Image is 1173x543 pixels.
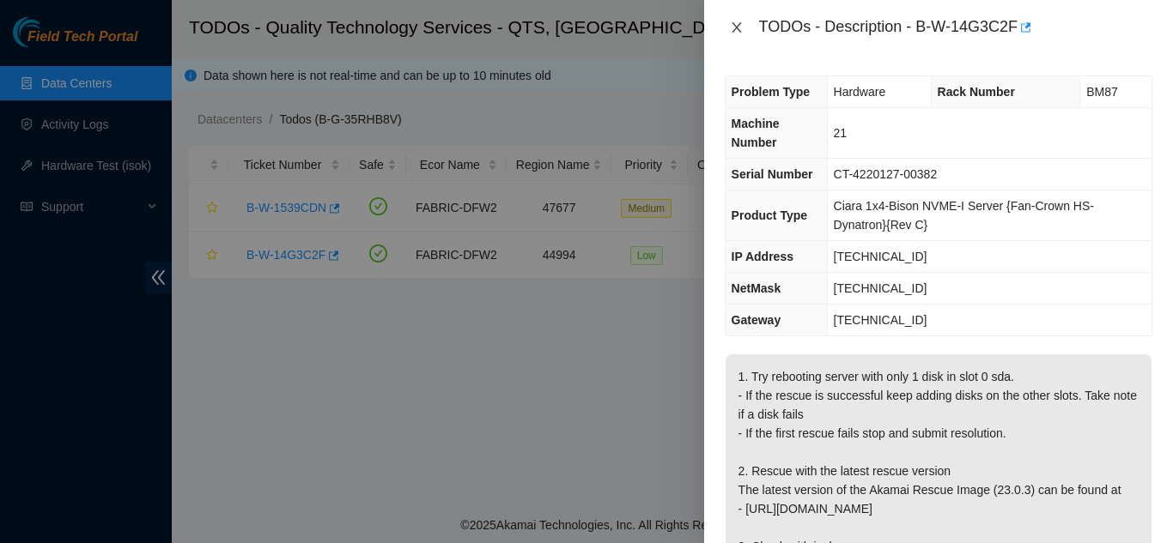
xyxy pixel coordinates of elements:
[834,126,848,140] span: 21
[732,313,781,327] span: Gateway
[938,85,1015,99] span: Rack Number
[1086,85,1118,99] span: BM87
[732,85,811,99] span: Problem Type
[834,281,927,295] span: [TECHNICAL_ID]
[759,14,1152,41] div: TODOs - Description - B-W-14G3C2F
[834,85,886,99] span: Hardware
[732,117,780,149] span: Machine Number
[732,208,807,222] span: Product Type
[834,313,927,327] span: [TECHNICAL_ID]
[725,20,749,36] button: Close
[730,21,744,34] span: close
[732,250,793,263] span: IP Address
[732,281,781,295] span: NetMask
[732,167,813,181] span: Serial Number
[834,199,1094,232] span: Ciara 1x4-Bison NVME-I Server {Fan-Crown HS-Dynatron}{Rev C}
[834,167,938,181] span: CT-4220127-00382
[834,250,927,263] span: [TECHNICAL_ID]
